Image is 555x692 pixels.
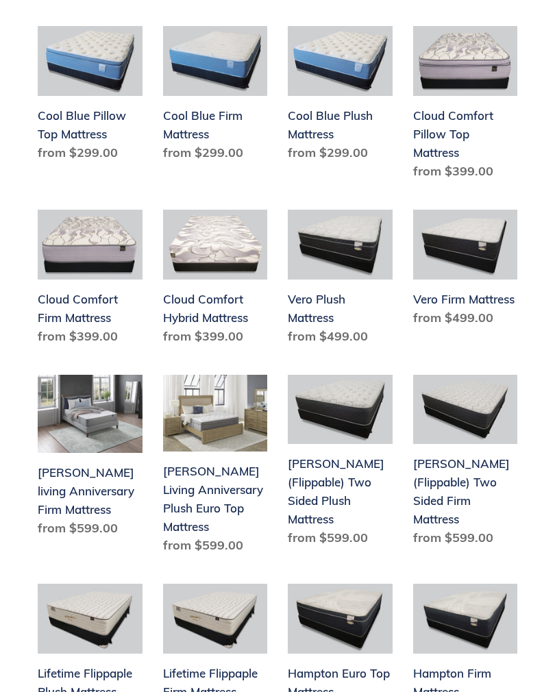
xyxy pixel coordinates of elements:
[38,375,143,543] a: Scott living Anniversary Firm Mattress
[163,26,268,167] a: Cool Blue Firm Mattress
[413,210,518,332] a: Vero Firm Mattress
[38,210,143,351] a: Cloud Comfort Firm Mattress
[38,26,143,167] a: Cool Blue Pillow Top Mattress
[288,26,393,167] a: Cool Blue Plush Mattress
[163,375,268,560] a: Scott Living Anniversary Plush Euro Top Mattress
[413,26,518,186] a: Cloud Comfort Pillow Top Mattress
[413,375,518,553] a: Del Ray (Flippable) Two Sided Firm Mattress
[288,375,393,553] a: Del Ray (Flippable) Two Sided Plush Mattress
[288,210,393,351] a: Vero Plush Mattress
[163,210,268,351] a: Cloud Comfort Hybrid Mattress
